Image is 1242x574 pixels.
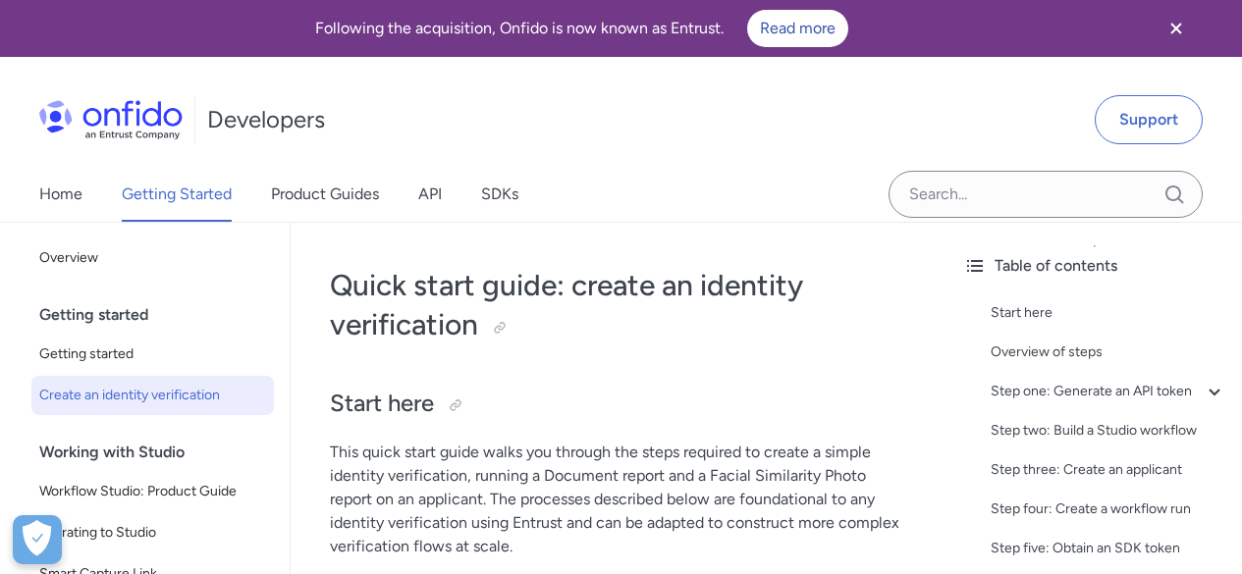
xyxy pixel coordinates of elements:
[991,537,1226,560] a: Step five: Obtain an SDK token
[39,521,266,545] span: Migrating to Studio
[1095,95,1203,144] a: Support
[39,433,282,472] div: Working with Studio
[1164,17,1188,40] svg: Close banner
[39,246,266,270] span: Overview
[39,295,282,335] div: Getting started
[24,10,1140,47] div: Following the acquisition, Onfido is now known as Entrust.
[31,376,274,415] a: Create an identity verification
[207,104,325,135] h1: Developers
[963,254,1226,278] div: Table of contents
[747,10,848,47] a: Read more
[31,238,274,278] a: Overview
[991,380,1226,403] a: Step one: Generate an API token
[122,167,232,222] a: Getting Started
[39,167,82,222] a: Home
[31,472,274,511] a: Workflow Studio: Product Guide
[13,515,62,564] button: Open Preferences
[889,171,1203,218] input: Onfido search input field
[418,167,442,222] a: API
[481,167,518,222] a: SDKs
[13,515,62,564] div: Cookie Preferences
[330,388,908,421] h2: Start here
[991,497,1226,521] a: Step four: Create a workflow run
[39,100,183,139] img: Onfido Logo
[991,458,1226,482] a: Step three: Create an applicant
[991,340,1226,364] a: Overview of steps
[39,480,266,503] span: Workflow Studio: Product Guide
[31,335,274,374] a: Getting started
[330,266,908,344] h1: Quick start guide: create an identity verification
[330,441,908,558] p: This quick start guide walks you through the steps required to create a simple identity verificat...
[39,384,266,407] span: Create an identity verification
[39,342,266,366] span: Getting started
[1140,4,1213,53] button: Close banner
[991,419,1226,443] a: Step two: Build a Studio workflow
[271,167,379,222] a: Product Guides
[991,301,1226,325] a: Start here
[31,513,274,552] a: Migrating to Studio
